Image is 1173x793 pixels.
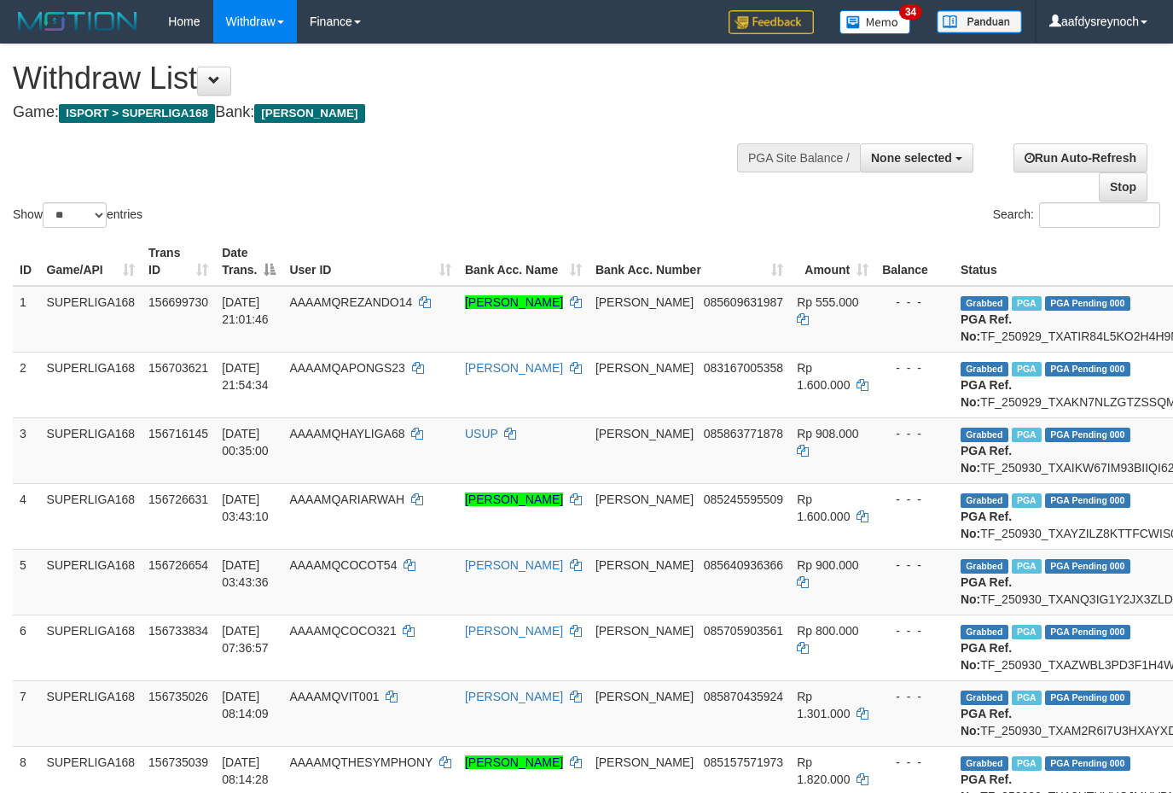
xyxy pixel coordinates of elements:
[1045,296,1130,311] span: PGA Pending
[899,4,922,20] span: 34
[595,624,694,638] span: [PERSON_NAME]
[595,558,694,572] span: [PERSON_NAME]
[1012,559,1042,574] span: Marked by aafchhiseyha
[40,680,142,746] td: SUPERLIGA168
[40,352,142,417] td: SUPERLIGA168
[13,417,40,483] td: 3
[961,362,1008,376] span: Grabbed
[961,493,1008,508] span: Grabbed
[797,427,858,440] span: Rp 908.000
[289,558,397,572] span: AAAAMQCOCOT54
[222,295,269,326] span: [DATE] 21:01:46
[993,202,1160,228] label: Search:
[148,690,208,703] span: 156735026
[961,691,1008,705] span: Grabbed
[289,493,404,506] span: AAAAMQARIARWAH
[882,359,947,376] div: - - -
[40,286,142,353] td: SUPERLIGA168
[790,237,875,286] th: Amount: activate to sort column ascending
[254,104,364,123] span: [PERSON_NAME]
[595,755,694,769] span: [PERSON_NAME]
[882,688,947,705] div: - - -
[797,755,850,786] span: Rp 1.820.000
[43,202,107,228] select: Showentries
[595,361,694,375] span: [PERSON_NAME]
[871,151,952,165] span: None selected
[961,559,1008,574] span: Grabbed
[1012,428,1042,442] span: Marked by aafchhiseyha
[589,237,790,286] th: Bank Acc. Number: activate to sort column ascending
[961,707,1012,738] b: PGA Ref. No:
[882,425,947,442] div: - - -
[148,361,208,375] span: 156703621
[465,493,563,506] a: [PERSON_NAME]
[704,427,783,440] span: Copy 085863771878 to clipboard
[40,417,142,483] td: SUPERLIGA168
[40,615,142,680] td: SUPERLIGA168
[148,427,208,440] span: 156716145
[882,294,947,311] div: - - -
[961,312,1012,343] b: PGA Ref. No:
[704,690,783,703] span: Copy 085870435924 to clipboard
[282,237,458,286] th: User ID: activate to sort column ascending
[40,237,142,286] th: Game/API: activate to sort column ascending
[222,361,269,392] span: [DATE] 21:54:34
[704,755,783,769] span: Copy 085157571973 to clipboard
[148,295,208,309] span: 156699730
[13,9,142,34] img: MOTION_logo.png
[465,558,563,572] a: [PERSON_NAME]
[737,143,860,172] div: PGA Site Balance /
[1012,691,1042,705] span: Marked by aafchhiseyha
[289,690,379,703] span: AAAAMQVIT001
[222,755,269,786] span: [DATE] 08:14:28
[797,361,850,392] span: Rp 1.600.000
[595,295,694,309] span: [PERSON_NAME]
[215,237,282,286] th: Date Trans.: activate to sort column descending
[1012,756,1042,771] span: Marked by aafchhiseyha
[1012,362,1042,376] span: Marked by aafchhiseyha
[1045,362,1130,376] span: PGA Pending
[13,615,40,680] td: 6
[1045,625,1130,639] span: PGA Pending
[961,444,1012,475] b: PGA Ref. No:
[289,295,412,309] span: AAAAMQREZANDO14
[148,624,208,638] span: 156733834
[704,493,783,506] span: Copy 085245595509 to clipboard
[222,558,269,589] span: [DATE] 03:43:36
[222,493,269,523] span: [DATE] 03:43:10
[465,624,563,638] a: [PERSON_NAME]
[13,61,765,96] h1: Withdraw List
[882,557,947,574] div: - - -
[148,493,208,506] span: 156726631
[289,755,433,769] span: AAAAMQTHESYMPHONY
[289,427,404,440] span: AAAAMQHAYLIGA68
[595,690,694,703] span: [PERSON_NAME]
[961,428,1008,442] span: Grabbed
[704,624,783,638] span: Copy 085705903561 to clipboard
[59,104,215,123] span: ISPORT > SUPERLIGA168
[13,104,765,121] h4: Game: Bank:
[961,575,1012,606] b: PGA Ref. No:
[704,361,783,375] span: Copy 083167005358 to clipboard
[465,755,563,769] a: [PERSON_NAME]
[875,237,954,286] th: Balance
[961,756,1008,771] span: Grabbed
[148,558,208,572] span: 156726654
[937,10,1022,33] img: panduan.png
[13,680,40,746] td: 7
[797,295,858,309] span: Rp 555.000
[465,427,498,440] a: USUP
[595,427,694,440] span: [PERSON_NAME]
[289,624,396,638] span: AAAAMQCOCO321
[148,755,208,769] span: 156735039
[882,491,947,508] div: - - -
[465,361,563,375] a: [PERSON_NAME]
[961,378,1012,409] b: PGA Ref. No:
[1045,428,1130,442] span: PGA Pending
[860,143,973,172] button: None selected
[222,690,269,720] span: [DATE] 08:14:09
[222,427,269,458] span: [DATE] 00:35:00
[704,295,783,309] span: Copy 085609631987 to clipboard
[595,493,694,506] span: [PERSON_NAME]
[13,352,40,417] td: 2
